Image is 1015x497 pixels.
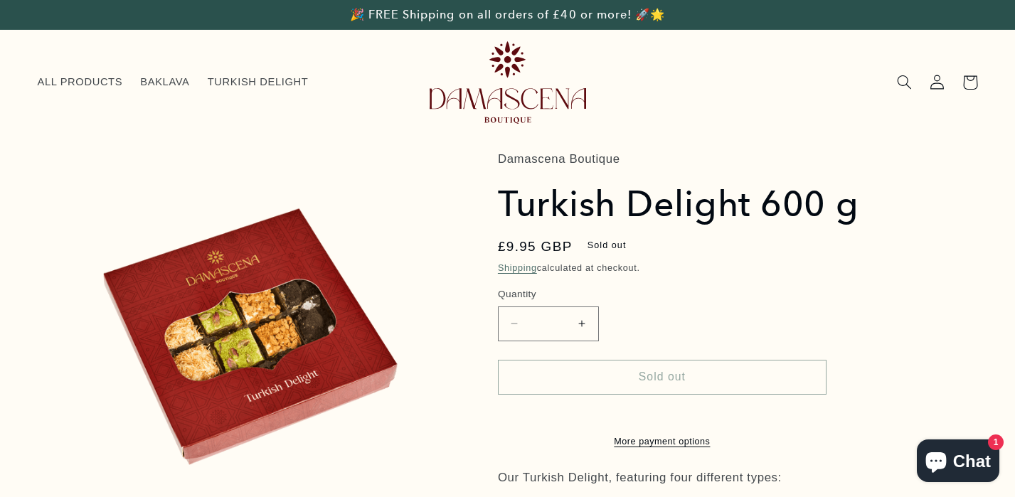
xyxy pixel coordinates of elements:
span: Sold out [577,237,637,255]
span: TURKISH DELIGHT [208,75,309,89]
button: Sold out [498,360,827,395]
a: Damascena Boutique [424,36,592,129]
span: £9.95 GBP [498,237,573,257]
a: Shipping [498,263,537,273]
a: ALL PRODUCTS [28,67,132,98]
label: Quantity [498,287,827,301]
p: Our Turkish Delight, featuring four different types: [498,467,946,488]
span: BAKLAVA [140,75,189,89]
p: Damascena Boutique [498,149,946,170]
img: Damascena Boutique [430,41,586,123]
inbox-online-store-chat: Shopify online store chat [913,439,1004,486]
span: ALL PRODUCTS [38,75,123,89]
span: 🎉 FREE Shipping on all orders of £40 or more! 🚀🌟 [350,8,665,21]
a: TURKISH DELIGHT [198,67,317,98]
a: BAKLAVA [132,67,198,98]
h1: Turkish Delight 600 g [498,181,946,226]
div: calculated at checkout. [498,261,946,276]
a: More payment options [498,435,827,449]
summary: Search [888,66,921,99]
